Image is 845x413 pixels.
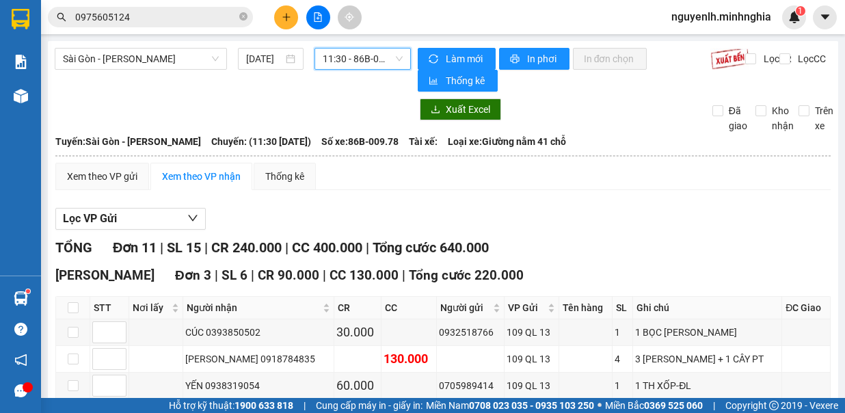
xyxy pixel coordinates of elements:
[508,300,544,315] span: VP Gửi
[55,208,206,230] button: Lọc VP Gửi
[113,239,157,256] span: Đơn 11
[615,325,630,340] div: 1
[644,400,703,411] strong: 0369 525 060
[55,136,201,147] b: Tuyến: Sài Gòn - [PERSON_NAME]
[292,239,362,256] span: CC 400.000
[446,73,487,88] span: Thống kê
[418,48,496,70] button: syncLàm mới
[635,351,779,367] div: 3 [PERSON_NAME] + 1 CÂY PT
[14,323,27,336] span: question-circle
[792,51,828,66] span: Lọc CC
[215,267,218,283] span: |
[598,403,602,408] span: ⚪️
[63,210,117,227] span: Lọc VP Gửi
[429,76,440,87] span: bar-chart
[313,12,323,22] span: file-add
[90,297,129,319] th: STT
[431,105,440,116] span: download
[446,51,485,66] span: Làm mới
[211,134,311,149] span: Chuyến: (11:30 [DATE])
[169,398,293,413] span: Hỗ trợ kỹ thuật:
[613,297,633,319] th: SL
[211,239,282,256] span: CR 240.000
[633,297,782,319] th: Ghi chú
[14,354,27,367] span: notification
[505,319,559,346] td: 109 QL 13
[635,378,779,393] div: 1 TH XỐP-ĐL
[258,267,319,283] span: CR 90.000
[133,300,169,315] span: Nơi lấy
[446,102,490,117] span: Xuất Excel
[660,8,782,25] span: nguyenlh.minhnghia
[409,267,524,283] span: Tổng cước 220.000
[381,297,437,319] th: CC
[420,98,501,120] button: downloadXuất Excel
[167,239,201,256] span: SL 15
[796,6,805,16] sup: 1
[26,289,30,293] sup: 1
[723,103,753,133] span: Đã giao
[316,398,422,413] span: Cung cấp máy in - giấy in:
[55,239,92,256] span: TỔNG
[321,134,399,149] span: Số xe: 86B-009.78
[418,70,498,92] button: bar-chartThống kê
[507,378,556,393] div: 109 QL 13
[14,384,27,397] span: message
[373,239,489,256] span: Tổng cước 640.000
[507,351,556,367] div: 109 QL 13
[265,169,304,184] div: Thống kê
[499,48,569,70] button: printerIn phơi
[440,300,491,315] span: Người gửi
[185,378,331,393] div: YẾN 0938319054
[798,6,803,16] span: 1
[527,51,559,66] span: In phơi
[222,267,247,283] span: SL 6
[635,325,779,340] div: 1 BỌC [PERSON_NAME]
[448,134,566,149] span: Loại xe: Giường nằm 41 chỗ
[246,51,283,66] input: 15/08/2025
[162,169,241,184] div: Xem theo VP nhận
[251,267,254,283] span: |
[769,401,779,410] span: copyright
[507,325,556,340] div: 109 QL 13
[559,297,613,319] th: Tên hàng
[274,5,298,29] button: plus
[813,5,837,29] button: caret-down
[338,5,362,29] button: aim
[336,376,379,395] div: 60.000
[14,55,28,69] img: solution-icon
[573,48,647,70] button: In đơn chọn
[615,378,630,393] div: 1
[334,297,381,319] th: CR
[63,49,219,69] span: Sài Gòn - Phan Rí
[234,400,293,411] strong: 1900 633 818
[505,346,559,373] td: 109 QL 13
[304,398,306,413] span: |
[384,349,434,369] div: 130.000
[766,103,799,133] span: Kho nhận
[239,12,247,21] span: close-circle
[758,51,794,66] span: Lọc CR
[605,398,703,413] span: Miền Bắc
[14,89,28,103] img: warehouse-icon
[402,267,405,283] span: |
[510,54,522,65] span: printer
[330,267,399,283] span: CC 130.000
[204,239,208,256] span: |
[345,12,354,22] span: aim
[505,373,559,399] td: 109 QL 13
[14,291,28,306] img: warehouse-icon
[323,267,326,283] span: |
[185,325,331,340] div: CÚC 0393850502
[469,400,594,411] strong: 0708 023 035 - 0935 103 250
[809,103,839,133] span: Trên xe
[187,300,319,315] span: Người nhận
[615,351,630,367] div: 4
[429,54,440,65] span: sync
[55,267,155,283] span: [PERSON_NAME]
[336,323,379,342] div: 30.000
[782,297,831,319] th: ĐC Giao
[788,11,801,23] img: icon-new-feature
[323,49,403,69] span: 11:30 - 86B-009.78
[439,325,502,340] div: 0932518766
